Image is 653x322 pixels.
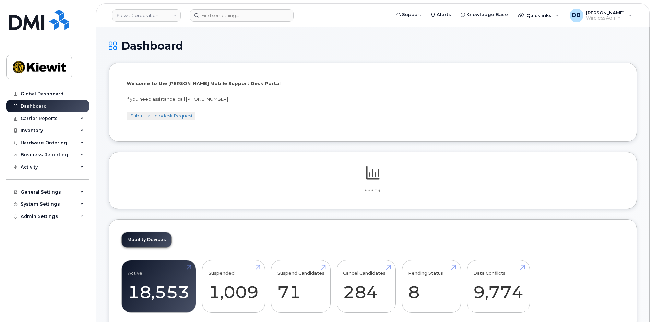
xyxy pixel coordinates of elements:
[277,264,324,309] a: Suspend Candidates 71
[343,264,389,309] a: Cancel Candidates 284
[127,80,619,87] p: Welcome to the [PERSON_NAME] Mobile Support Desk Portal
[473,264,523,309] a: Data Conflicts 9,774
[127,96,619,102] p: If you need assistance, call [PHONE_NUMBER]
[408,264,454,309] a: Pending Status 8
[121,187,624,193] p: Loading...
[122,232,171,247] a: Mobility Devices
[128,264,190,309] a: Active 18,553
[130,113,193,119] a: Submit a Helpdesk Request
[127,112,195,120] button: Submit a Helpdesk Request
[209,264,259,309] a: Suspended 1,009
[109,40,637,52] h1: Dashboard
